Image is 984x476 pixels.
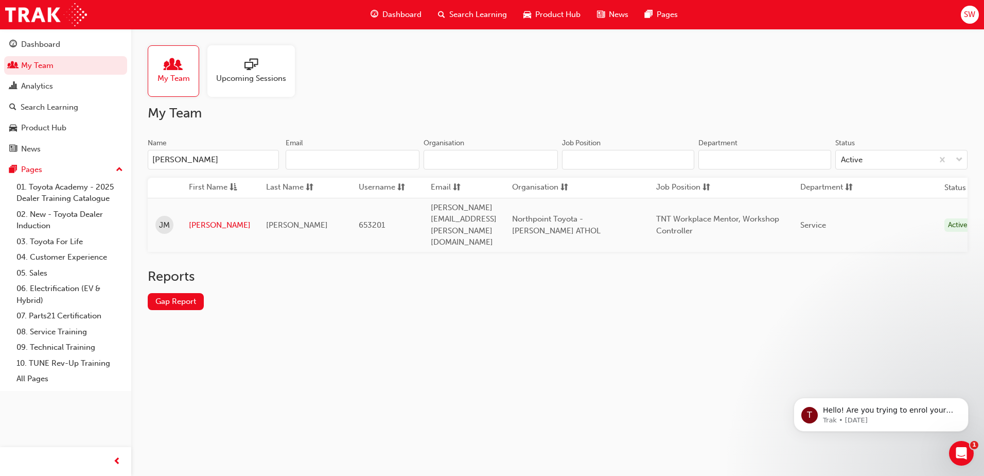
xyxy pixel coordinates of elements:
[562,150,695,169] input: Job Position
[438,8,445,21] span: search-icon
[21,122,66,134] div: Product Hub
[656,181,700,194] span: Job Position
[9,165,17,175] span: pages-icon
[956,154,963,167] span: down-icon
[9,145,17,154] span: news-icon
[4,98,127,117] a: Search Learning
[800,181,857,194] button: Departmentsorting-icon
[4,77,127,96] a: Analytics
[230,181,237,194] span: asc-icon
[424,138,464,148] div: Organisation
[148,45,207,97] a: My Team
[964,9,975,21] span: SW
[535,9,581,21] span: Product Hub
[148,268,968,285] h2: Reports
[453,181,461,194] span: sorting-icon
[12,324,127,340] a: 08. Service Training
[12,207,127,234] a: 02. New - Toyota Dealer Induction
[778,376,984,448] iframe: Intercom notifications message
[12,265,127,281] a: 05. Sales
[431,181,487,194] button: Emailsorting-icon
[523,8,531,21] span: car-icon
[189,181,245,194] button: First Nameasc-icon
[4,140,127,159] a: News
[116,163,123,177] span: up-icon
[449,9,507,21] span: Search Learning
[148,293,204,310] a: Gap Report
[698,138,737,148] div: Department
[560,181,568,194] span: sorting-icon
[949,441,974,466] iframe: Intercom live chat
[189,181,227,194] span: First Name
[4,33,127,160] button: DashboardMy TeamAnalyticsSearch LearningProduct HubNews
[286,138,303,148] div: Email
[371,8,378,21] span: guage-icon
[306,181,313,194] span: sorting-icon
[189,219,251,231] a: [PERSON_NAME]
[512,181,569,194] button: Organisationsorting-icon
[944,182,966,194] th: Status
[4,160,127,179] button: Pages
[961,6,979,24] button: SW
[698,150,831,169] input: Department
[45,30,175,79] span: Hello! Are you trying to enrol your staff in a face to face training session? Check out the video...
[362,4,430,25] a: guage-iconDashboard
[9,124,17,133] span: car-icon
[12,249,127,265] a: 04. Customer Experience
[148,105,968,122] h2: My Team
[12,179,127,207] a: 01. Toyota Academy - 2025 Dealer Training Catalogue
[382,9,421,21] span: Dashboard
[609,9,628,21] span: News
[359,181,395,194] span: Username
[12,234,127,250] a: 03. Toyota For Life
[266,220,328,230] span: [PERSON_NAME]
[216,73,286,84] span: Upcoming Sessions
[21,143,41,155] div: News
[589,4,637,25] a: news-iconNews
[167,58,180,73] span: people-icon
[397,181,405,194] span: sorting-icon
[841,154,863,166] div: Active
[5,3,87,26] img: Trak
[512,181,558,194] span: Organisation
[12,308,127,324] a: 07. Parts21 Certification
[431,181,451,194] span: Email
[21,101,78,113] div: Search Learning
[970,441,978,449] span: 1
[9,82,17,91] span: chart-icon
[21,80,53,92] div: Analytics
[431,203,497,247] span: [PERSON_NAME][EMAIL_ADDRESS][PERSON_NAME][DOMAIN_NAME]
[12,281,127,308] a: 06. Electrification (EV & Hybrid)
[9,103,16,112] span: search-icon
[266,181,304,194] span: Last Name
[244,58,258,73] span: sessionType_ONLINE_URL-icon
[835,138,855,148] div: Status
[207,45,303,97] a: Upcoming Sessions
[113,455,121,468] span: prev-icon
[266,181,323,194] button: Last Namesorting-icon
[430,4,515,25] a: search-iconSearch Learning
[4,56,127,75] a: My Team
[286,150,419,169] input: Email
[562,138,601,148] div: Job Position
[656,181,713,194] button: Job Positionsorting-icon
[515,4,589,25] a: car-iconProduct Hub
[148,138,167,148] div: Name
[512,214,601,235] span: Northpoint Toyota - [PERSON_NAME] ATHOL
[845,181,853,194] span: sorting-icon
[12,355,127,371] a: 10. TUNE Rev-Up Training
[359,220,385,230] span: 653201
[424,150,557,169] input: Organisation
[9,61,17,71] span: people-icon
[800,220,826,230] span: Service
[157,73,190,84] span: My Team
[45,40,178,49] p: Message from Trak, sent 15w ago
[800,181,843,194] span: Department
[12,339,127,355] a: 09. Technical Training
[159,219,170,231] span: JM
[597,8,605,21] span: news-icon
[656,214,779,235] span: TNT Workplace Mentor, Workshop Controller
